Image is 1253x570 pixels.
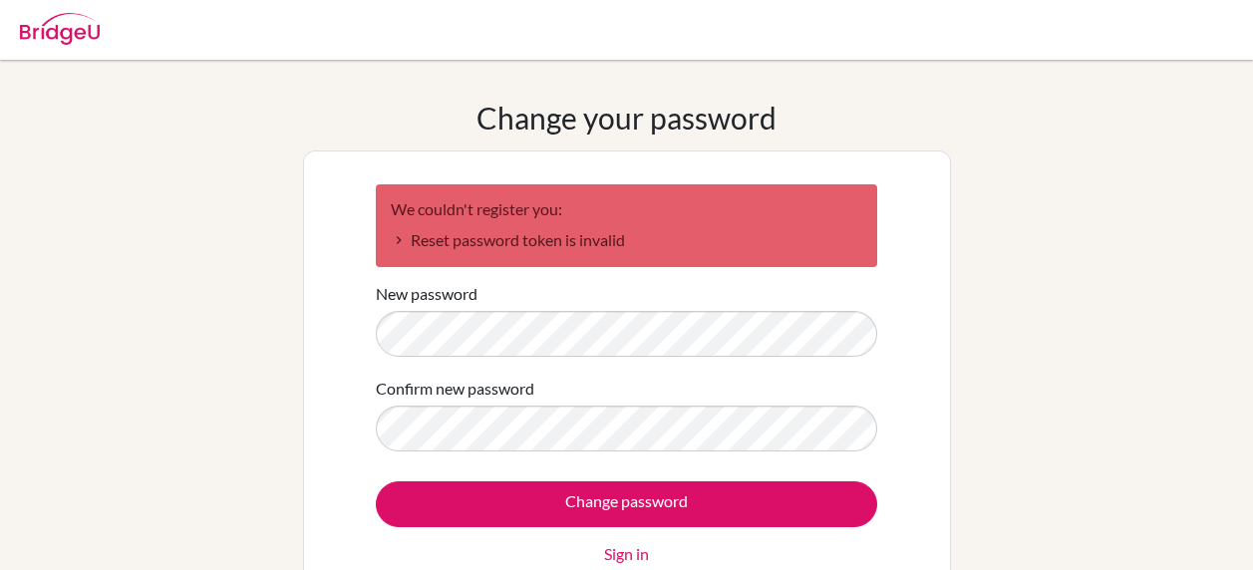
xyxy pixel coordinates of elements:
label: Confirm new password [376,377,534,401]
h1: Change your password [476,100,777,136]
input: Change password [376,481,877,527]
label: New password [376,282,477,306]
li: Reset password token is invalid [391,228,862,252]
h2: We couldn't register you: [391,199,862,218]
img: Bridge-U [20,13,100,45]
a: Sign in [604,542,649,566]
